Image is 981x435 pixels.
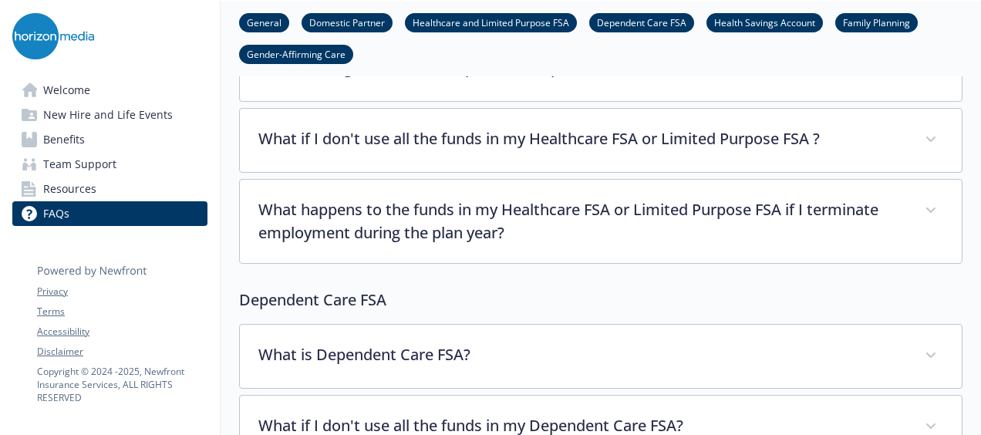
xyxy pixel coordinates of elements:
[240,325,962,388] div: What is Dependent Care FSA?
[239,288,962,312] p: Dependent Care FSA
[37,305,207,319] a: Terms
[835,15,918,29] a: Family Planning
[258,198,906,244] p: What happens to the funds in my Healthcare FSA or Limited Purpose FSA if I terminate employment d...
[240,180,962,263] div: What happens to the funds in my Healthcare FSA or Limited Purpose FSA if I terminate employment d...
[589,15,694,29] a: Dependent Care FSA
[12,103,207,127] a: New Hire and Life Events
[405,15,577,29] a: Healthcare and Limited Purpose FSA
[302,15,393,29] a: Domestic Partner
[37,365,207,404] p: Copyright © 2024 - 2025 , Newfront Insurance Services, ALL RIGHTS RESERVED
[12,78,207,103] a: Welcome
[239,46,353,61] a: Gender-Affirming Care
[12,152,207,177] a: Team Support
[43,103,173,127] span: New Hire and Life Events
[43,78,90,103] span: Welcome
[12,201,207,226] a: FAQs
[12,177,207,201] a: Resources
[240,109,962,172] div: What if I don't use all the funds in my Healthcare FSA or Limited Purpose FSA ?
[43,152,116,177] span: Team Support
[258,127,906,150] p: What if I don't use all the funds in my Healthcare FSA or Limited Purpose FSA ?
[258,343,906,366] p: What is Dependent Care FSA?
[239,15,289,29] a: General
[706,15,823,29] a: Health Savings Account
[43,127,85,152] span: Benefits
[12,127,207,152] a: Benefits
[37,325,207,339] a: Accessibility
[37,345,207,359] a: Disclaimer
[43,177,96,201] span: Resources
[43,201,69,226] span: FAQs
[37,285,207,298] a: Privacy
